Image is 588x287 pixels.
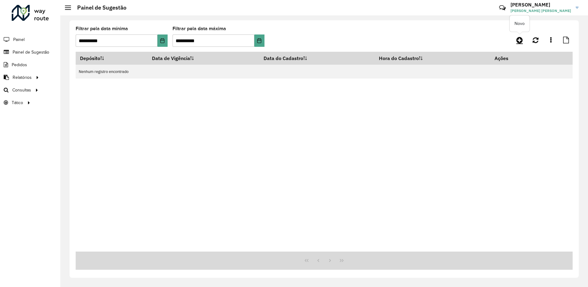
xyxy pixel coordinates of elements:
[71,4,126,11] h2: Painel de Sugestão
[13,74,32,81] span: Relatórios
[12,62,27,68] span: Pedidos
[76,25,128,32] label: Filtrar pela data mínima
[12,87,31,93] span: Consultas
[12,99,23,106] span: Tático
[254,34,264,47] button: Choose Date
[157,34,168,47] button: Choose Date
[510,15,530,32] div: Novo
[76,65,573,79] td: Nenhum registro encontrado
[148,52,259,65] th: Data de Vigência
[76,52,148,65] th: Depósito
[375,52,491,65] th: Hora do Cadastro
[511,2,571,8] h3: [PERSON_NAME]
[13,36,25,43] span: Painel
[491,52,527,65] th: Ações
[13,49,49,55] span: Painel de Sugestão
[260,52,375,65] th: Data do Cadastro
[173,25,226,32] label: Filtrar pela data máxima
[496,1,509,14] a: Contato Rápido
[511,8,571,14] span: [PERSON_NAME] [PERSON_NAME]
